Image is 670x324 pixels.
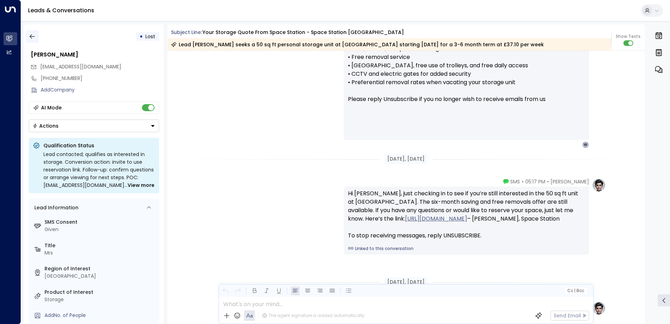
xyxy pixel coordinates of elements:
[45,312,156,319] div: AddNo. of People
[43,142,155,149] p: Qualification Status
[28,6,94,14] a: Leads & Conversations
[40,63,121,70] span: wendyjanewhitmore@hotmail.co.uk
[221,286,230,295] button: Undo
[171,41,544,48] div: Lead [PERSON_NAME] seeks a 50 sq ft personal storage unit at [GEOGRAPHIC_DATA] starting [DATE] fo...
[348,245,585,252] a: Linked to this conversation
[41,86,159,94] div: AddCompany
[616,33,641,40] span: Show Texts
[45,265,156,272] label: Region of Interest
[45,249,156,257] div: Mrs
[40,63,121,70] span: [EMAIL_ADDRESS][DOMAIN_NAME]
[145,33,155,40] span: Lost
[45,218,156,226] label: SMS Consent
[171,29,202,36] span: Subject Line:
[525,178,545,185] span: 05:17 PM
[45,272,156,280] div: [GEOGRAPHIC_DATA]
[33,123,59,129] div: Actions
[41,75,159,82] div: [PHONE_NUMBER]
[45,242,156,249] label: Title
[233,286,242,295] button: Redo
[567,288,584,293] span: Cc Bcc
[582,141,589,148] div: W
[574,288,575,293] span: |
[510,178,520,185] span: SMS
[128,181,155,189] span: View more
[547,178,549,185] span: •
[203,29,404,36] div: Your storage quote from Space Station - Space Station [GEOGRAPHIC_DATA]
[405,215,467,223] a: [URL][DOMAIN_NAME]
[551,178,589,185] span: [PERSON_NAME]
[32,204,78,211] div: Lead Information
[29,120,159,132] div: Button group with a nested menu
[45,289,156,296] label: Product of Interest
[384,154,428,164] div: [DATE], [DATE]
[29,120,159,132] button: Actions
[592,301,606,315] img: profile-logo.png
[31,50,159,59] div: [PERSON_NAME]
[384,277,428,287] div: [DATE], [DATE]
[45,226,156,233] div: Given
[592,178,606,192] img: profile-logo.png
[564,288,587,294] button: Cc|Bcc
[348,189,585,240] div: Hi [PERSON_NAME], just checking in to see if you’re still interested in the 50 sq ft unit at [GEO...
[522,178,524,185] span: •
[41,104,62,111] div: AI Mode
[45,296,156,303] div: Storage
[139,30,143,43] div: •
[262,312,364,319] div: The agent signature is added automatically
[43,150,155,189] div: Lead contacted; qualifies as interested in storage. Conversion action: invite to use reservation ...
